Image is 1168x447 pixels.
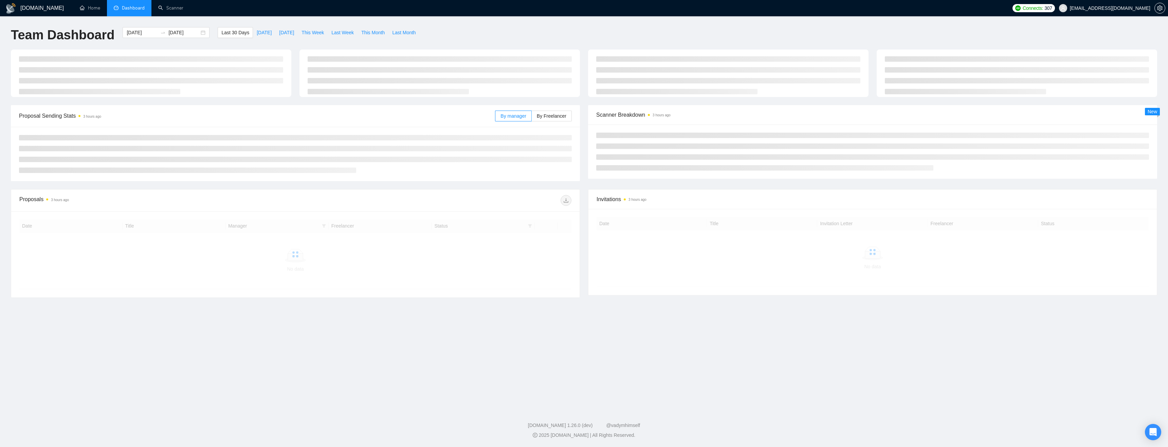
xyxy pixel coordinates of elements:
time: 3 hours ago [51,198,69,202]
span: Last Month [392,29,416,36]
span: Scanner Breakdown [596,111,1149,119]
button: [DATE] [253,27,275,38]
span: New [1148,109,1157,114]
img: upwork-logo.png [1015,5,1021,11]
h1: Team Dashboard [11,27,114,43]
span: setting [1155,5,1165,11]
span: [DATE] [279,29,294,36]
button: Last Week [328,27,358,38]
button: [DATE] [275,27,298,38]
a: [DOMAIN_NAME] 1.26.0 (dev) [528,423,593,428]
span: By manager [500,113,526,119]
span: copyright [533,433,537,438]
span: to [160,30,166,35]
span: dashboard [114,5,118,10]
span: By Freelancer [537,113,566,119]
span: Proposal Sending Stats [19,112,495,120]
span: 307 [1044,4,1052,12]
span: swap-right [160,30,166,35]
a: setting [1154,5,1165,11]
a: homeHome [80,5,100,11]
span: Invitations [597,195,1149,203]
a: searchScanner [158,5,183,11]
button: This Week [298,27,328,38]
div: Open Intercom Messenger [1145,424,1161,440]
input: Start date [127,29,158,36]
time: 3 hours ago [83,115,101,118]
time: 3 hours ago [653,113,671,117]
span: Last 30 Days [221,29,249,36]
span: [DATE] [257,29,272,36]
span: Connects: [1023,4,1043,12]
a: @vadymhimself [606,423,640,428]
span: user [1061,6,1065,11]
button: setting [1154,3,1165,14]
div: 2025 [DOMAIN_NAME] | All Rights Reserved. [5,432,1163,439]
time: 3 hours ago [628,198,646,201]
img: logo [5,3,16,14]
input: End date [168,29,199,36]
span: This Week [302,29,324,36]
span: Dashboard [122,5,145,11]
button: This Month [358,27,388,38]
span: This Month [361,29,385,36]
span: Last Week [331,29,354,36]
button: Last 30 Days [218,27,253,38]
div: Proposals [19,195,295,206]
button: Last Month [388,27,419,38]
